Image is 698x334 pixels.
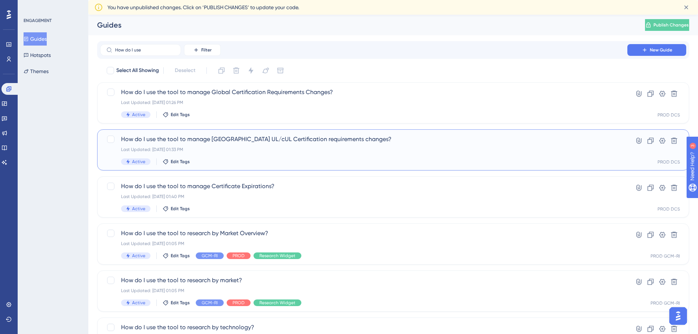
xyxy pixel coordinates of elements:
button: Publish Changes [645,19,689,31]
span: You have unpublished changes. Click on ‘PUBLISH CHANGES’ to update your code. [107,3,299,12]
div: Last Updated: [DATE] 01:40 PM [121,194,606,200]
span: Edit Tags [171,206,190,212]
button: Filter [184,44,221,56]
span: How do I use the tool to manage Certificate Expirations? [121,182,606,191]
button: Guides [24,32,47,46]
button: New Guide [627,44,686,56]
span: Active [132,112,145,118]
span: Need Help? [17,2,46,11]
span: How do I use the tool to manage Global Certification Requirements Changes? [121,88,606,97]
input: Search [115,47,175,53]
span: Edit Tags [171,300,190,306]
span: Active [132,300,145,306]
button: Edit Tags [163,300,190,306]
span: Research Widget [259,253,295,259]
span: New Guide [650,47,672,53]
span: Edit Tags [171,253,190,259]
div: PROD DCS [658,206,680,212]
div: PROD DCS [658,112,680,118]
div: PROD GCM-RI [651,253,680,259]
div: 3 [51,4,53,10]
span: How do I use the tool to research by technology? [121,323,606,332]
div: Last Updated: [DATE] 01:05 PM [121,288,606,294]
span: Filter [201,47,212,53]
span: How do I use the tool to research by Market Overview? [121,229,606,238]
iframe: UserGuiding AI Assistant Launcher [667,305,689,327]
button: Themes [24,65,49,78]
div: PROD GCM-RI [651,300,680,306]
div: Last Updated: [DATE] 01:33 PM [121,147,606,152]
span: Publish Changes [653,22,689,28]
span: Active [132,206,145,212]
button: Edit Tags [163,159,190,165]
span: Deselect [175,66,195,75]
span: How do I use the tool to manage [GEOGRAPHIC_DATA] UL/cUL Certification requirements changes? [121,135,606,144]
span: Active [132,253,145,259]
span: Research Widget [259,300,295,306]
div: Last Updated: [DATE] 01:26 PM [121,100,606,105]
span: PROD [233,300,245,306]
span: PROD [233,253,245,259]
div: PROD DCS [658,159,680,165]
button: Deselect [168,64,202,77]
span: GCM-RI [202,253,218,259]
button: Edit Tags [163,112,190,118]
button: Hotspots [24,49,51,62]
span: Edit Tags [171,159,190,165]
div: ENGAGEMENT [24,18,52,24]
button: Edit Tags [163,253,190,259]
span: How do I use the tool to research by market? [121,276,606,285]
span: Select All Showing [116,66,159,75]
span: Active [132,159,145,165]
div: Guides [97,20,627,30]
span: Edit Tags [171,112,190,118]
button: Edit Tags [163,206,190,212]
div: Last Updated: [DATE] 01:05 PM [121,241,606,247]
span: GCM-RI [202,300,218,306]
